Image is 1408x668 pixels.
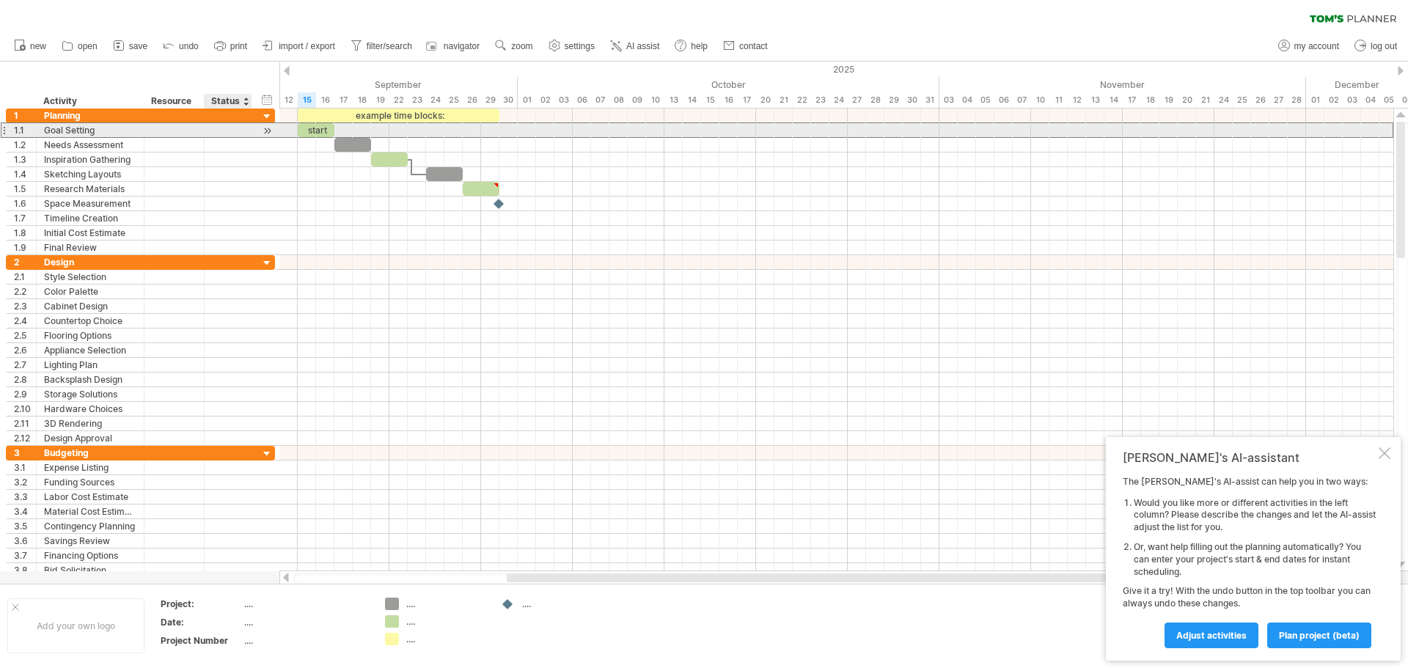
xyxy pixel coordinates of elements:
div: Tuesday, 2 December 2025 [1324,92,1343,108]
div: .... [244,634,367,647]
div: .... [406,598,486,610]
div: 2.10 [14,402,36,416]
div: Countertop Choice [44,314,136,328]
div: 3.5 [14,519,36,533]
div: 2.8 [14,372,36,386]
div: Resource [151,94,196,109]
a: log out [1351,37,1401,56]
div: Cabinet Design [44,299,136,313]
div: Research Materials [44,182,136,196]
div: Wednesday, 19 November 2025 [1159,92,1178,108]
div: Friday, 24 October 2025 [829,92,848,108]
div: 1.3 [14,153,36,166]
div: Thursday, 4 December 2025 [1361,92,1379,108]
div: October 2025 [518,77,939,92]
div: 2.1 [14,270,36,284]
div: 3D Rendering [44,416,136,430]
div: Status [211,94,243,109]
div: Tuesday, 14 October 2025 [683,92,701,108]
div: 2.7 [14,358,36,372]
div: Thursday, 30 October 2025 [903,92,921,108]
div: Tuesday, 30 September 2025 [499,92,518,108]
div: Tuesday, 23 September 2025 [408,92,426,108]
div: Friday, 7 November 2025 [1013,92,1031,108]
div: 1 [14,109,36,122]
div: Wednesday, 15 October 2025 [701,92,719,108]
div: Monday, 20 October 2025 [756,92,774,108]
div: The [PERSON_NAME]'s AI-assist can help you in two ways: Give it a try! With the undo button in th... [1123,476,1376,647]
span: log out [1371,41,1397,51]
div: 3.2 [14,475,36,489]
a: settings [545,37,599,56]
div: start [298,123,334,137]
div: Bid Solicitation [44,563,136,577]
div: Friday, 5 December 2025 [1379,92,1398,108]
a: save [109,37,152,56]
div: September 2025 [114,77,518,92]
div: Funding Sources [44,475,136,489]
div: Financing Options [44,548,136,562]
a: open [58,37,102,56]
div: Style Selection [44,270,136,284]
div: Design Approval [44,431,136,445]
span: AI assist [626,41,659,51]
div: Wednesday, 24 September 2025 [426,92,444,108]
div: Tuesday, 7 October 2025 [591,92,609,108]
span: filter/search [367,41,412,51]
div: 1.4 [14,167,36,181]
span: contact [739,41,768,51]
div: Tuesday, 4 November 2025 [958,92,976,108]
span: help [691,41,708,51]
div: Thursday, 9 October 2025 [628,92,646,108]
span: import / export [279,41,335,51]
div: 2 [14,255,36,269]
div: Monday, 17 November 2025 [1123,92,1141,108]
div: Backsplash Design [44,372,136,386]
div: Material Cost Estimate [44,504,136,518]
div: Timeline Creation [44,211,136,225]
div: Inspiration Gathering [44,153,136,166]
div: Sketching Layouts [44,167,136,181]
div: Tuesday, 16 September 2025 [316,92,334,108]
div: Thursday, 27 November 2025 [1269,92,1288,108]
div: Monday, 22 September 2025 [389,92,408,108]
a: new [10,37,51,56]
div: Monday, 15 September 2025 [298,92,316,108]
li: Would you like more or different activities in the left column? Please describe the changes and l... [1134,497,1376,534]
span: new [30,41,46,51]
div: Thursday, 2 October 2025 [536,92,554,108]
div: Flooring Options [44,329,136,342]
div: Thursday, 6 November 2025 [994,92,1013,108]
div: Wednesday, 1 October 2025 [518,92,536,108]
div: scroll to activity [260,123,274,139]
div: Wednesday, 17 September 2025 [334,92,353,108]
div: 2.6 [14,343,36,357]
div: Friday, 12 September 2025 [279,92,298,108]
div: Thursday, 18 September 2025 [353,92,371,108]
a: contact [719,37,772,56]
div: Friday, 28 November 2025 [1288,92,1306,108]
div: .... [522,598,602,610]
div: Wednesday, 8 October 2025 [609,92,628,108]
div: Initial Cost Estimate [44,226,136,240]
div: Thursday, 25 September 2025 [444,92,463,108]
div: Hardware Choices [44,402,136,416]
a: undo [159,37,203,56]
a: import / export [259,37,340,56]
div: Add your own logo [7,598,144,653]
span: undo [179,41,199,51]
div: Savings Review [44,534,136,548]
div: .... [244,598,367,610]
div: Date: [161,616,241,628]
div: November 2025 [939,77,1306,92]
div: 3.8 [14,563,36,577]
div: [PERSON_NAME]'s AI-assistant [1123,450,1376,465]
div: Final Review [44,241,136,254]
div: Wednesday, 3 December 2025 [1343,92,1361,108]
div: Monday, 3 November 2025 [939,92,958,108]
span: navigator [444,41,480,51]
div: Labor Cost Estimate [44,490,136,504]
div: 2.4 [14,314,36,328]
div: 3.6 [14,534,36,548]
a: plan project (beta) [1267,623,1371,648]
